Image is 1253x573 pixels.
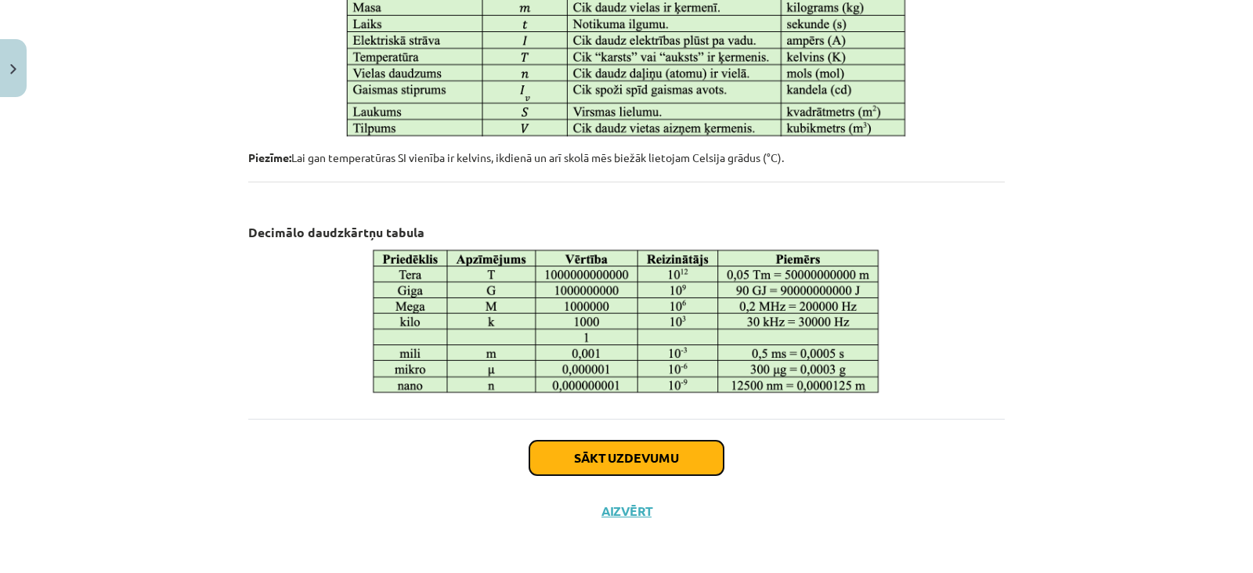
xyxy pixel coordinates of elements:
[529,441,724,475] button: Sākt uzdevumu
[10,64,16,74] img: icon-close-lesson-0947bae3869378f0d4975bcd49f059093ad1ed9edebbc8119c70593378902aed.svg
[248,150,291,164] strong: Piezīme:
[597,503,656,519] button: Aizvērt
[248,224,424,240] strong: Decimālo daudzkārtņu tabula
[248,150,1005,166] p: Lai gan temperatūras SI vienība ir kelvins, ikdienā un arī skolā mēs biežāk lietojam Celsija grād...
